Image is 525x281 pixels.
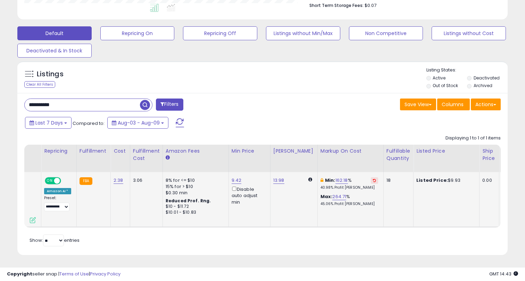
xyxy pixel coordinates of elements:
[320,202,378,206] p: 45.06% Profit [PERSON_NAME]
[166,177,223,184] div: 8% for <= $10
[437,99,470,110] button: Columns
[474,83,492,88] label: Archived
[433,75,445,81] label: Active
[471,99,501,110] button: Actions
[133,147,160,162] div: Fulfillment Cost
[426,67,508,74] p: Listing States:
[273,147,315,155] div: [PERSON_NAME]
[325,177,335,184] b: Min:
[44,188,71,194] div: Amazon AI *
[332,193,346,200] a: 264.71
[44,196,71,211] div: Preset:
[320,193,333,200] b: Max:
[24,81,55,88] div: Clear All Filters
[442,101,464,108] span: Columns
[400,99,436,110] button: Save View
[17,26,92,40] button: Default
[80,177,92,185] small: FBA
[232,185,265,205] div: Disable auto adjust min
[45,178,54,184] span: ON
[320,147,381,155] div: Markup on Cost
[416,177,474,184] div: $9.93
[416,177,448,184] b: Listed Price:
[166,204,223,210] div: $10 - $11.72
[489,271,518,277] span: 2025-08-17 14:43 GMT
[7,271,32,277] strong: Copyright
[118,119,160,126] span: Aug-03 - Aug-09
[320,194,378,206] div: %
[80,147,108,155] div: Fulfillment
[309,2,364,8] b: Short Term Storage Fees:
[166,198,211,204] b: Reduced Prof. Rng.
[320,185,378,190] p: 40.98% Profit [PERSON_NAME]
[60,178,71,184] span: OFF
[482,177,494,184] div: 0.00
[100,26,175,40] button: Repricing On
[107,117,168,129] button: Aug-03 - Aug-09
[73,120,105,127] span: Compared to:
[37,69,64,79] h5: Listings
[59,271,89,277] a: Terms of Use
[30,237,80,244] span: Show: entries
[114,147,127,155] div: Cost
[25,117,72,129] button: Last 7 Days
[266,26,340,40] button: Listings without Min/Max
[445,135,501,142] div: Displaying 1 to 1 of 1 items
[44,147,74,155] div: Repricing
[386,177,408,184] div: 18
[156,99,183,111] button: Filters
[320,177,378,190] div: %
[416,147,476,155] div: Listed Price
[166,184,223,190] div: 15% for > $10
[166,147,226,155] div: Amazon Fees
[166,210,223,215] div: $10.01 - $10.83
[166,155,170,161] small: Amazon Fees.
[133,177,157,184] div: 3.06
[17,44,92,58] button: Deactivated & In Stock
[232,147,267,155] div: Min Price
[349,26,423,40] button: Non Competitive
[433,83,458,88] label: Out of Stock
[335,177,348,184] a: 162.18
[90,271,120,277] a: Privacy Policy
[183,26,257,40] button: Repricing Off
[232,177,242,184] a: 9.42
[166,190,223,196] div: $0.30 min
[365,2,376,9] span: $0.07
[482,147,496,162] div: Ship Price
[386,147,410,162] div: Fulfillable Quantity
[273,177,284,184] a: 13.98
[432,26,506,40] button: Listings without Cost
[317,145,383,172] th: The percentage added to the cost of goods (COGS) that forms the calculator for Min & Max prices.
[114,177,123,184] a: 2.38
[474,75,500,81] label: Deactivated
[35,119,63,126] span: Last 7 Days
[7,271,120,278] div: seller snap | |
